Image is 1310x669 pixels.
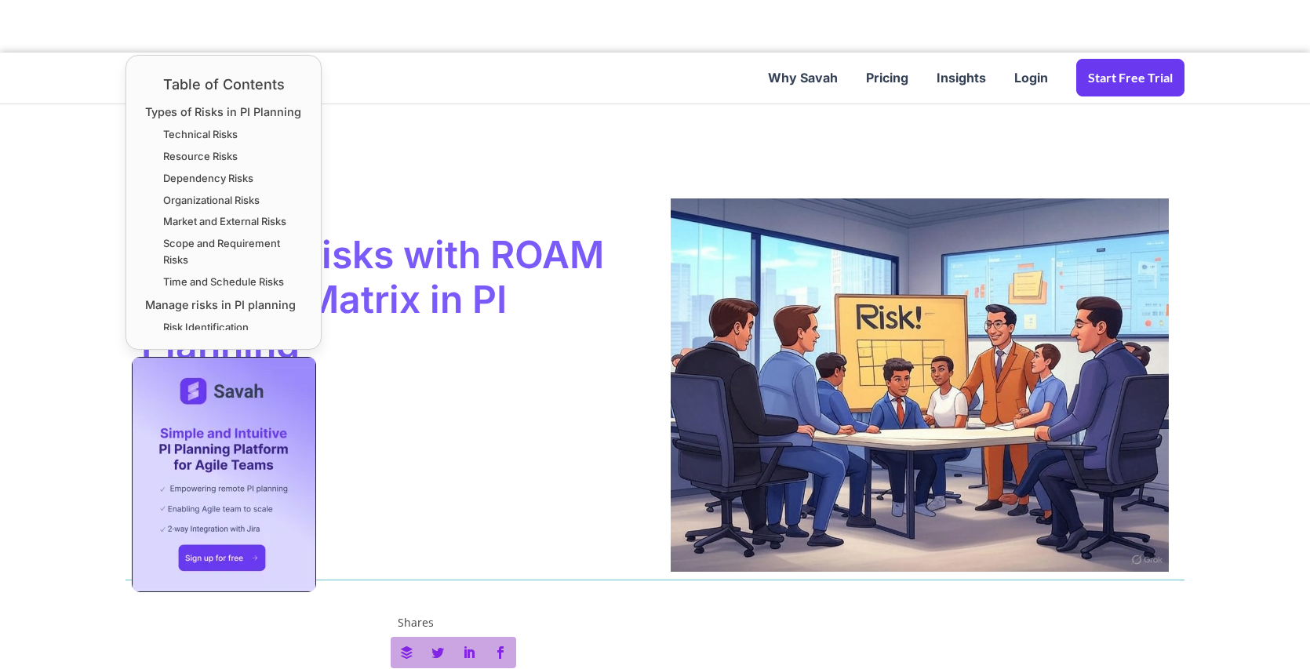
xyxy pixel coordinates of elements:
a: Manage risks in PI planning [145,296,296,314]
a: Scope and Requirement Risks [163,235,302,268]
a: Start Free trial [1076,59,1184,96]
span: Shares [398,617,434,628]
a: Risk Identification [163,319,249,336]
a: Market and External Risks [163,213,286,230]
a: Technical Risks [163,126,238,143]
a: Types of Risks in PI Planning [145,103,301,121]
a: Time and Schedule Risks [163,274,284,290]
iframe: Chat Widget [1232,594,1310,669]
a: Insights [922,54,1000,103]
a: Pricing [852,54,922,103]
a: Organizational Risks [163,192,260,209]
div: Table of Contents [145,75,302,95]
a: Why Savah [754,54,852,103]
span: Manage Risks with ROAM and Risk Matrix in PI Planning [141,232,639,368]
a: Login [1000,54,1062,103]
a: Dependency Risks [163,170,253,187]
a: Resource Risks [163,148,238,165]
